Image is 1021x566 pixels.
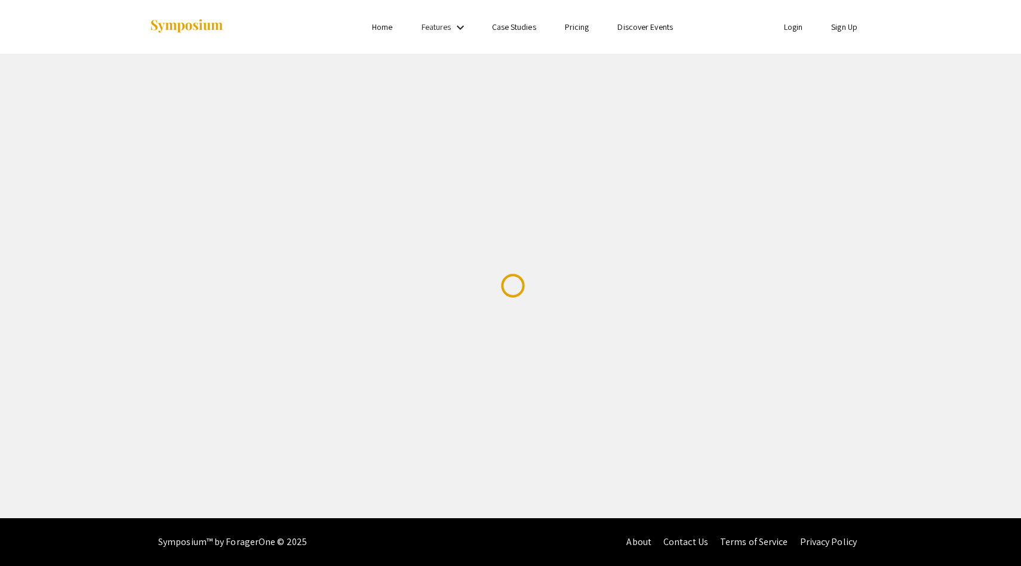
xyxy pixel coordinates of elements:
a: Features [422,22,451,32]
a: Home [372,22,392,32]
a: Terms of Service [720,536,788,548]
div: Symposium™ by ForagerOne © 2025 [158,518,307,566]
img: Symposium by ForagerOne [149,19,224,35]
a: Discover Events [617,22,673,32]
a: Privacy Policy [800,536,857,548]
a: Login [784,22,803,32]
a: Pricing [565,22,589,32]
a: Sign Up [831,22,857,32]
a: About [626,536,651,548]
a: Case Studies [492,22,536,32]
a: Contact Us [663,536,708,548]
mat-icon: Expand Features list [453,20,468,35]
